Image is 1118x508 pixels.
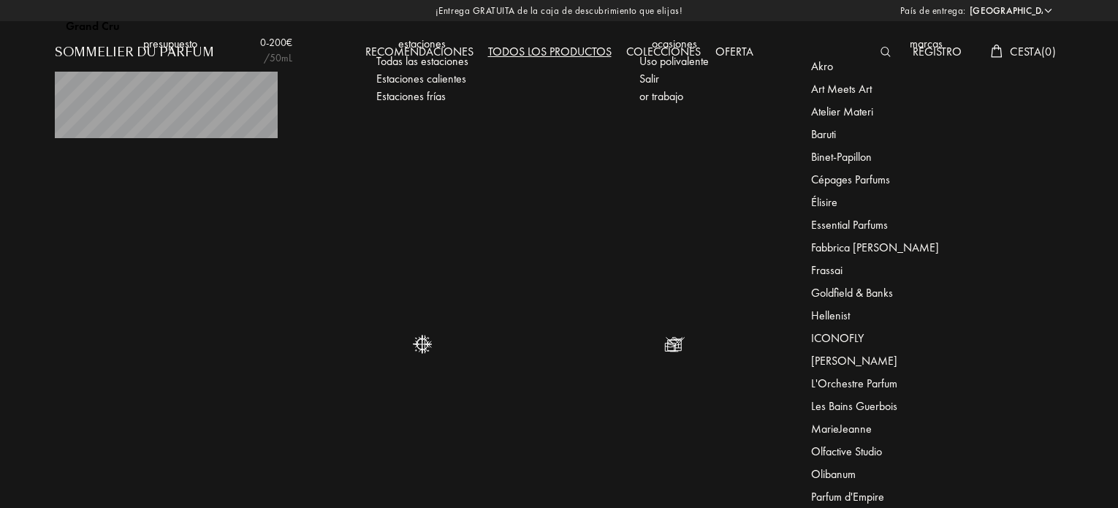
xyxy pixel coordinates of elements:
[481,44,619,59] a: Todos los productos
[811,302,850,325] div: Hellenist
[811,189,837,211] div: Élisire
[358,44,481,59] a: Recomendaciones
[811,460,856,483] div: Olibanum
[811,279,893,302] div: Goldfield & Banks
[905,44,969,59] a: Registro
[811,415,872,438] div: MarieJeanne
[811,347,897,370] div: [PERSON_NAME]
[55,44,214,61] a: Sommelier du Parfum
[811,483,884,506] div: Parfum d'Empire
[409,331,435,357] img: usage_season_cold_white.svg
[811,393,897,415] div: Les Bains Guerbois
[811,325,864,347] div: ICONOFLY
[811,370,897,393] div: L'Orchestre Parfum
[708,44,761,59] a: Oferta
[811,121,836,143] div: Baruti
[639,88,683,105] div: or trabajo
[1010,44,1056,59] span: Cesta ( 0 )
[661,331,687,357] img: usage_occasion_work_white.svg
[881,47,891,57] img: search_icn_white.svg
[811,438,882,460] div: Olfactive Studio
[481,43,619,62] div: Todos los productos
[619,43,708,62] div: Colecciones
[905,43,969,62] div: Registro
[376,88,446,105] div: Estaciones frías
[991,45,1003,58] img: cart_white.svg
[811,234,939,257] div: Fabbrica [PERSON_NAME]
[811,211,888,234] div: Essential Parfums
[358,43,481,62] div: Recomendaciones
[811,257,843,279] div: Frassai
[619,44,708,59] a: Colecciones
[811,98,873,121] div: Atelier Materi
[708,43,761,62] div: Oferta
[811,166,890,189] div: Cépages Parfums
[811,75,872,98] div: Art Meets Art
[900,4,966,18] span: País de entrega:
[811,143,872,166] div: Binet-Papillon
